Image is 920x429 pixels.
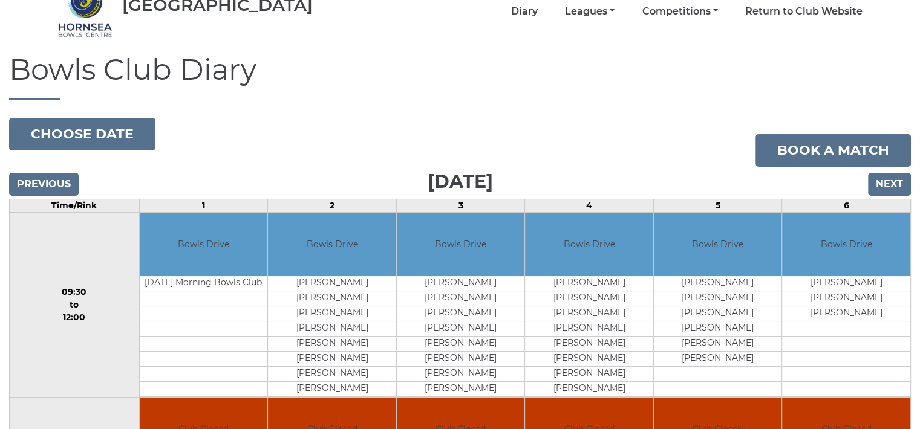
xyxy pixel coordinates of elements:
td: [PERSON_NAME] [525,306,653,321]
button: Choose date [9,118,155,150]
td: 4 [525,199,654,212]
td: [PERSON_NAME] [397,337,525,352]
td: [PERSON_NAME] [397,367,525,382]
td: [PERSON_NAME] [397,382,525,397]
td: [PERSON_NAME] [654,276,782,291]
td: Bowls Drive [397,213,525,276]
td: Bowls Drive [525,213,653,276]
td: [PERSON_NAME] [268,382,396,397]
td: [PERSON_NAME] [268,337,396,352]
td: [PERSON_NAME] [525,337,653,352]
td: [PERSON_NAME] [654,321,782,337]
td: 5 [653,199,782,212]
a: Competitions [642,5,717,18]
td: 6 [782,199,911,212]
td: [PERSON_NAME] [782,306,910,321]
td: Bowls Drive [782,213,910,276]
td: Bowls Drive [140,213,268,276]
td: [PERSON_NAME] [268,276,396,291]
td: [PERSON_NAME] [397,352,525,367]
td: [PERSON_NAME] [525,382,653,397]
input: Next [868,173,911,196]
td: 2 [268,199,397,212]
td: [PERSON_NAME] [268,367,396,382]
td: [DATE] Morning Bowls Club [140,276,268,291]
a: Diary [511,5,538,18]
a: Return to Club Website [745,5,863,18]
h1: Bowls Club Diary [9,54,911,100]
td: [PERSON_NAME] [397,291,525,306]
td: Bowls Drive [268,213,396,276]
a: Book a match [755,134,911,167]
td: 09:30 to 12:00 [10,212,140,398]
td: [PERSON_NAME] [654,337,782,352]
a: Leagues [565,5,615,18]
td: Bowls Drive [654,213,782,276]
input: Previous [9,173,79,196]
td: [PERSON_NAME] [268,321,396,337]
td: [PERSON_NAME] [268,291,396,306]
td: 3 [396,199,525,212]
td: [PERSON_NAME] [782,276,910,291]
td: Time/Rink [10,199,140,212]
td: [PERSON_NAME] [397,276,525,291]
td: [PERSON_NAME] [268,352,396,367]
td: [PERSON_NAME] [525,276,653,291]
td: [PERSON_NAME] [525,321,653,337]
td: [PERSON_NAME] [654,291,782,306]
td: [PERSON_NAME] [525,291,653,306]
td: [PERSON_NAME] [525,352,653,367]
td: [PERSON_NAME] [268,306,396,321]
td: [PERSON_NAME] [654,352,782,367]
td: 1 [139,199,268,212]
td: [PERSON_NAME] [782,291,910,306]
td: [PERSON_NAME] [654,306,782,321]
td: [PERSON_NAME] [397,306,525,321]
td: [PERSON_NAME] [397,321,525,337]
td: [PERSON_NAME] [525,367,653,382]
